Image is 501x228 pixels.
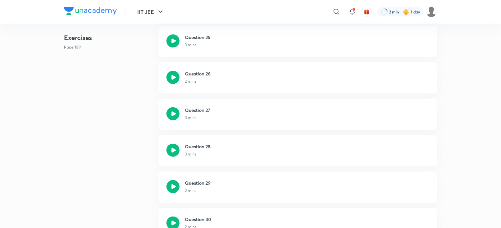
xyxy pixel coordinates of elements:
p: 3 mins [185,151,210,157]
a: Company Logo [64,7,117,17]
p: 3 mins [185,115,210,121]
h6: Question 26 [185,70,210,77]
img: Company Logo [64,7,117,15]
img: Ritam Pramanik [426,6,437,17]
img: streak [403,9,409,15]
h4: Exercises [64,33,153,43]
p: 2 mins [185,188,210,194]
h6: Question 30 [185,216,211,223]
h6: Question 28 [185,143,210,150]
p: 2 mins [185,78,210,84]
img: avatar [364,9,370,15]
p: 3 mins [185,42,210,48]
h6: Question 29 [185,179,210,186]
h6: Page 159 [64,44,153,50]
button: avatar [361,7,372,17]
h6: Question 25 [185,34,210,41]
h6: Question 27 [185,107,210,114]
button: IIT JEE [133,5,168,18]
